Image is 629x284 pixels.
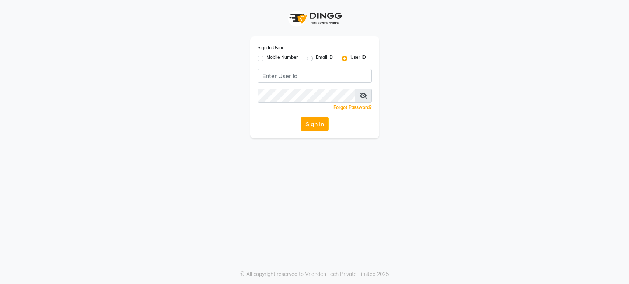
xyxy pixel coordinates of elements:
input: Username [258,69,372,83]
label: Email ID [316,54,333,63]
button: Sign In [301,117,329,131]
label: Mobile Number [266,54,298,63]
img: logo1.svg [285,7,344,29]
a: Forgot Password? [333,104,372,110]
label: User ID [350,54,366,63]
input: Username [258,89,355,103]
label: Sign In Using: [258,45,286,51]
